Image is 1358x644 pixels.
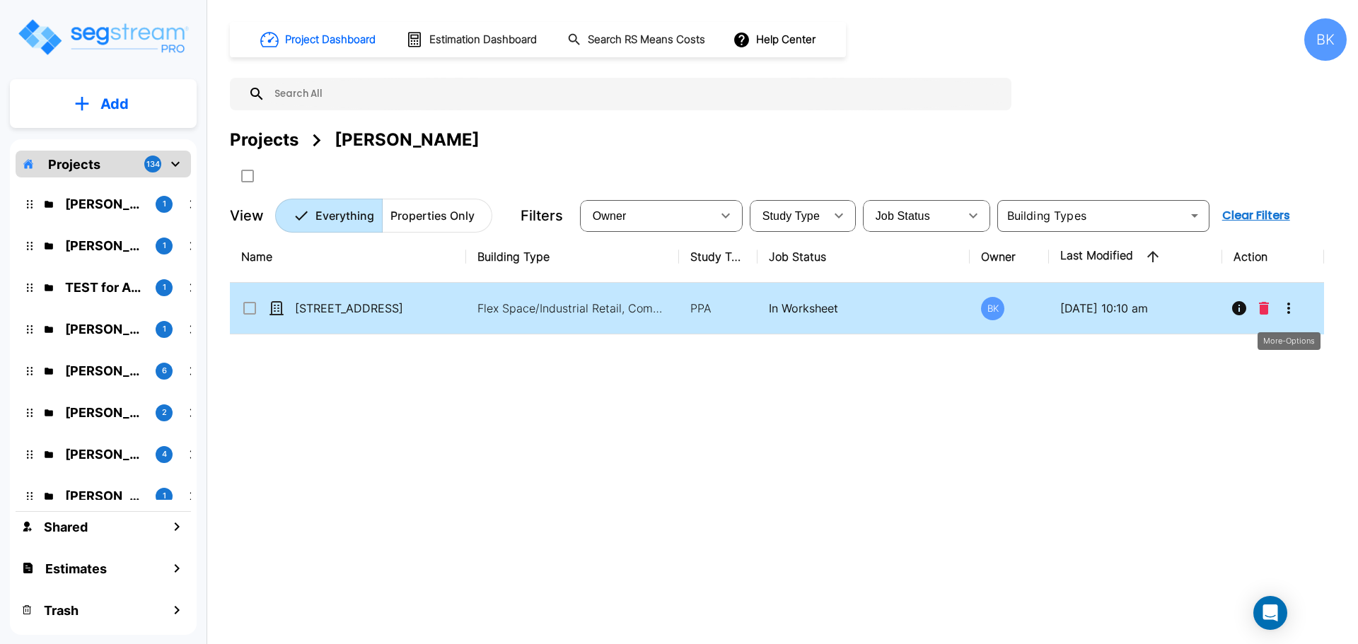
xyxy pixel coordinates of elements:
[65,361,144,380] p: Neil Krech
[295,300,436,317] p: [STREET_ADDRESS]
[1060,300,1211,317] p: [DATE] 10:10 am
[65,236,144,255] p: Kalo Atanasoff
[335,127,480,153] div: [PERSON_NAME]
[1185,206,1205,226] button: Open
[1217,201,1296,230] button: Clear Filters
[1222,231,1325,283] th: Action
[275,199,383,233] button: Everything
[1049,231,1222,283] th: Last Modified
[285,32,376,48] h1: Project Dashboard
[679,231,758,283] th: Study Type
[265,78,1004,110] input: Search All
[162,448,167,460] p: 4
[588,32,705,48] h1: Search RS Means Costs
[233,162,262,190] button: SelectAll
[390,207,475,224] p: Properties Only
[275,199,492,233] div: Platform
[730,26,821,53] button: Help Center
[16,17,190,57] img: Logo
[44,517,88,537] h1: Shared
[65,445,144,464] p: Nazar G Kalayji
[230,205,264,226] p: View
[382,199,492,233] button: Properties Only
[315,207,374,224] p: Everything
[521,205,563,226] p: Filters
[593,210,627,222] span: Owner
[146,158,160,170] p: 134
[876,210,930,222] span: Job Status
[1253,294,1275,322] button: Delete
[1253,596,1287,630] div: Open Intercom Messenger
[477,300,668,317] p: Flex Space/Industrial Retail, Commercial Property Site
[230,231,466,283] th: Name
[163,323,166,335] p: 1
[1275,294,1303,322] button: More-Options
[1002,206,1182,226] input: Building Types
[65,194,144,213] p: Ryanne Hazen
[562,26,713,54] button: Search RS Means Costs
[1225,294,1253,322] button: Info
[163,490,166,502] p: 1
[163,240,166,252] p: 1
[65,403,144,422] p: Pavan Kumar
[866,196,959,235] div: Select
[762,210,820,222] span: Study Type
[753,196,825,235] div: Select
[100,93,129,115] p: Add
[466,231,679,283] th: Building Type
[65,486,144,505] p: Kamal Momi
[45,559,107,578] h1: Estimates
[981,297,1004,320] div: BK
[162,365,167,377] p: 6
[48,155,100,174] p: Projects
[1258,332,1321,350] div: More-Options
[65,320,144,339] p: Sid Rathi
[10,83,197,124] button: Add
[255,24,383,55] button: Project Dashboard
[162,406,167,418] p: 2
[429,32,537,48] h1: Estimation Dashboard
[758,231,970,283] th: Job Status
[44,601,79,620] h1: Trash
[163,198,166,210] p: 1
[163,281,166,293] p: 1
[400,25,545,54] button: Estimation Dashboard
[970,231,1048,283] th: Owner
[583,196,712,235] div: Select
[1304,18,1347,61] div: BK
[230,127,298,153] div: Projects
[65,278,144,297] p: TEST for Assets
[769,300,959,317] p: In Worksheet
[690,300,746,317] p: PPA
